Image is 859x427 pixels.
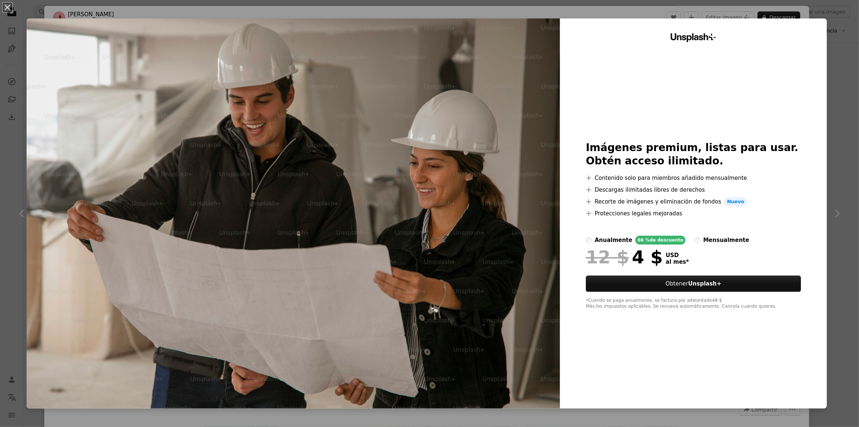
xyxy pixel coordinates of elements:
li: Protecciones legales mejoradas [586,209,801,218]
button: ObtenerUnsplash+ [586,276,801,292]
span: Nuevo [724,197,747,206]
div: anualmente [595,236,632,245]
div: 4 $ [586,247,663,267]
div: mensualmente [703,236,749,245]
li: Descargas ilimitadas libres de derechos [586,185,801,194]
div: 66 % de descuento [635,236,686,245]
span: USD [666,252,689,259]
strong: Unsplash+ [688,280,721,287]
div: *Cuando se paga anualmente, se factura por adelantado 48 $ Más los impuestos aplicables. Se renue... [586,298,801,310]
span: 12 $ [586,247,629,267]
h2: Imágenes premium, listas para usar. Obtén acceso ilimitado. [586,141,801,168]
li: Contenido solo para miembros añadido mensualmente [586,174,801,182]
input: mensualmente [694,237,700,243]
input: anualmente66 %de descuento [586,237,592,243]
span: al mes * [666,259,689,265]
li: Recorte de imágenes y eliminación de fondos [586,197,801,206]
